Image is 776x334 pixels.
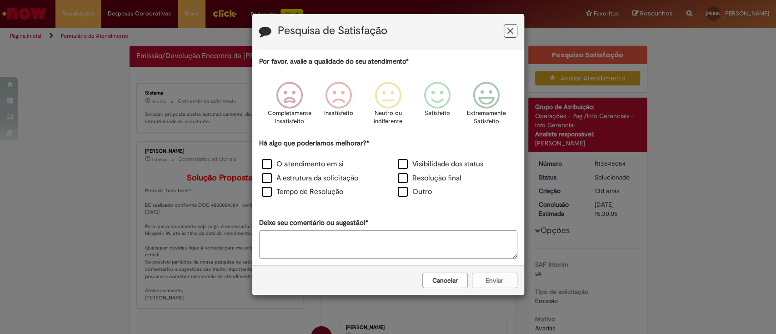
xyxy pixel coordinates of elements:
p: Insatisfeito [324,109,353,118]
label: Pesquisa de Satisfação [278,25,387,37]
div: Insatisfeito [315,75,362,137]
div: Extremamente Satisfeito [463,75,510,137]
label: Por favor, avalie a qualidade do seu atendimento* [259,57,409,66]
label: Resolução final [398,173,461,184]
div: Completamente Insatisfeito [266,75,313,137]
label: O atendimento em si [262,159,344,169]
label: Visibilidade dos status [398,159,483,169]
div: Neutro ou indiferente [365,75,411,137]
label: A estrutura da solicitação [262,173,358,184]
p: Extremamente Satisfeito [467,109,506,126]
p: Satisfeito [425,109,450,118]
button: Cancelar [422,273,468,288]
label: Outro [398,187,432,197]
div: Satisfeito [414,75,461,137]
p: Completamente Insatisfeito [268,109,311,126]
label: Tempo de Resolução [262,187,343,197]
div: Há algo que poderíamos melhorar?* [259,139,517,200]
label: Deixe seu comentário ou sugestão!* [259,218,368,228]
p: Neutro ou indiferente [371,109,404,126]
